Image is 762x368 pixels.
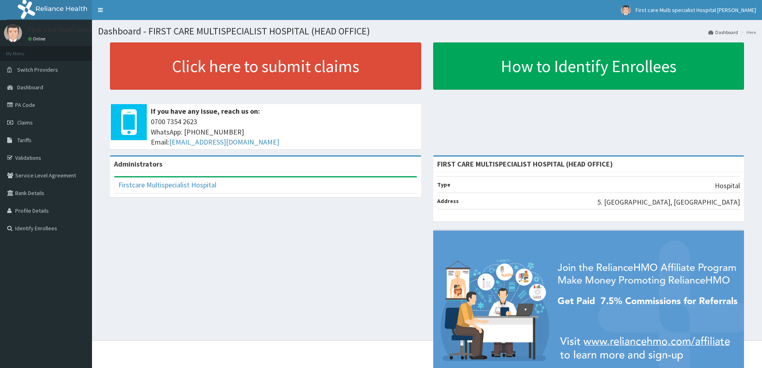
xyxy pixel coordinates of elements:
[739,29,756,36] li: Here
[636,6,756,14] span: First care Multi specialist Hospital [PERSON_NAME]
[28,26,188,33] p: First care Multi specialist Hospital [PERSON_NAME]
[621,5,631,15] img: User Image
[151,117,417,147] span: 0700 7354 2623 WhatsApp: [PHONE_NUMBER] Email:
[151,107,260,116] b: If you have any issue, reach us on:
[715,181,740,191] p: Hospital
[17,137,32,144] span: Tariffs
[4,24,22,42] img: User Image
[114,159,162,169] b: Administrators
[98,26,756,36] h1: Dashboard - FIRST CARE MULTISPECIALIST HOSPITAL (HEAD OFFICE)
[437,159,613,169] strong: FIRST CARE MULTISPECIALIST HOSPITAL (HEAD OFFICE)
[110,42,421,90] a: Click here to submit claims
[169,137,279,147] a: [EMAIL_ADDRESS][DOMAIN_NAME]
[17,119,33,126] span: Claims
[118,180,216,189] a: Firstcare Multispecialist Hospital
[17,66,58,73] span: Switch Providers
[437,197,459,205] b: Address
[708,29,738,36] a: Dashboard
[28,36,47,42] a: Online
[433,42,744,90] a: How to Identify Enrollees
[437,181,450,188] b: Type
[597,197,740,207] p: 5. [GEOGRAPHIC_DATA], [GEOGRAPHIC_DATA]
[17,84,43,91] span: Dashboard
